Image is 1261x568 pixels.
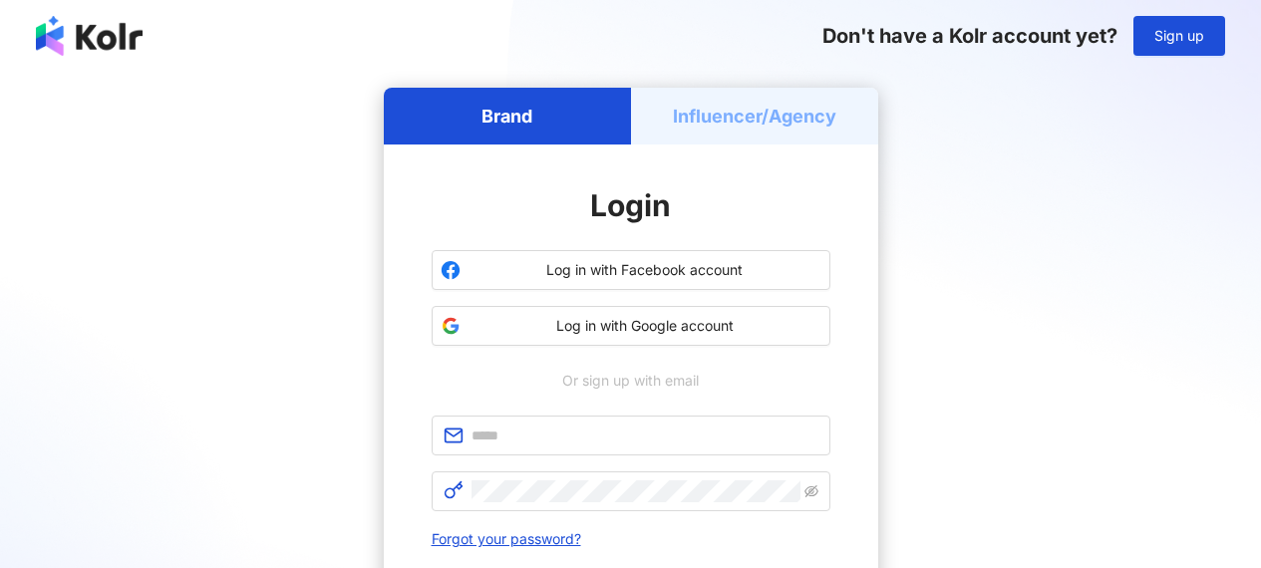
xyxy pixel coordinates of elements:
[590,187,671,223] span: Login
[548,370,713,392] span: Or sign up with email
[36,16,143,56] img: logo
[1133,16,1225,56] button: Sign up
[481,104,532,129] h5: Brand
[822,24,1117,48] span: Don't have a Kolr account yet?
[432,530,581,547] a: Forgot your password?
[1154,28,1204,44] span: Sign up
[432,250,830,290] button: Log in with Facebook account
[432,306,830,346] button: Log in with Google account
[804,484,818,498] span: eye-invisible
[469,316,821,336] span: Log in with Google account
[469,260,821,280] span: Log in with Facebook account
[673,104,836,129] h5: Influencer/Agency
